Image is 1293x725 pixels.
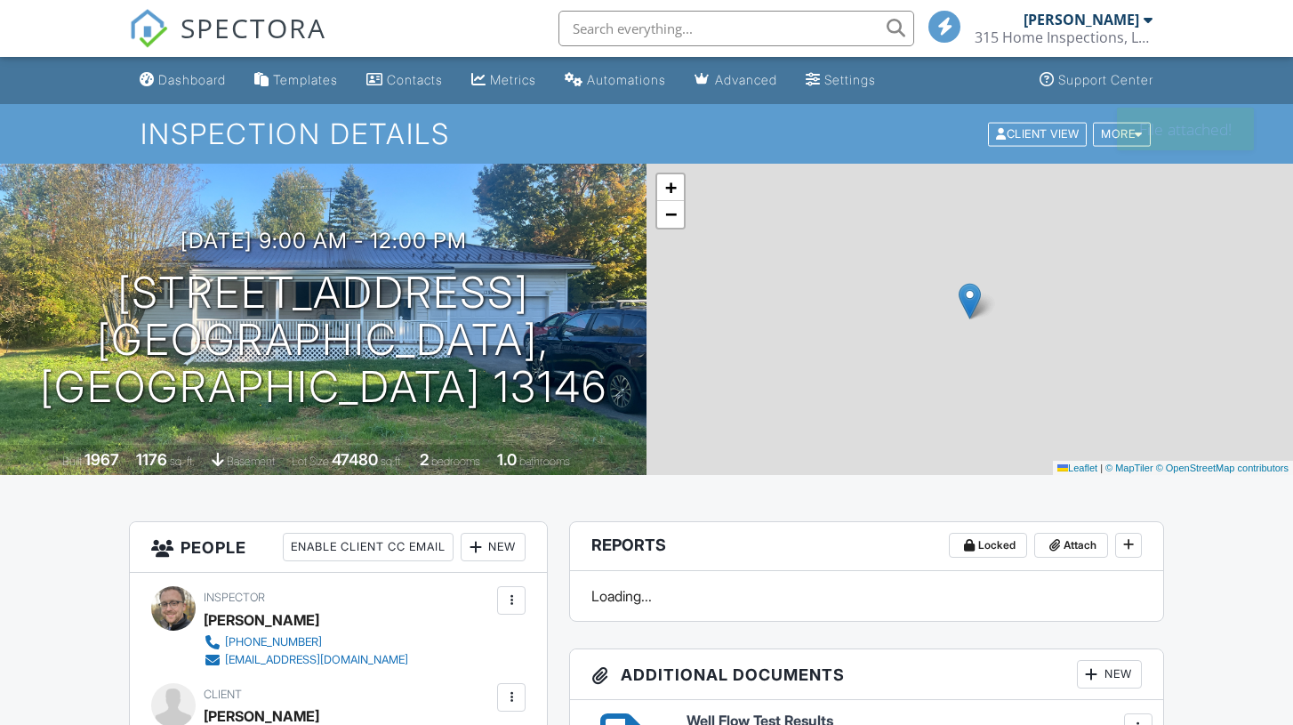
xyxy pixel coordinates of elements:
[799,64,883,97] a: Settings
[657,174,684,201] a: Zoom in
[1077,660,1142,689] div: New
[129,9,168,48] img: The Best Home Inspection Software - Spectora
[141,118,1152,149] h1: Inspection Details
[28,270,618,410] h1: [STREET_ADDRESS] [GEOGRAPHIC_DATA], [GEOGRAPHIC_DATA] 13146
[292,455,329,468] span: Lot Size
[519,455,570,468] span: bathrooms
[975,28,1152,46] div: 315 Home Inspections, LLC
[283,533,454,561] div: Enable Client CC Email
[387,72,443,87] div: Contacts
[1156,463,1289,473] a: © OpenStreetMap contributors
[687,64,784,97] a: Advanced
[587,72,666,87] div: Automations
[225,635,322,649] div: [PHONE_NUMBER]
[431,455,480,468] span: bedrooms
[247,64,345,97] a: Templates
[332,450,378,469] div: 47480
[988,122,1087,146] div: Client View
[381,455,403,468] span: sq.ft.
[824,72,876,87] div: Settings
[273,72,338,87] div: Templates
[181,229,467,253] h3: [DATE] 9:00 am - 12:00 pm
[665,176,677,198] span: +
[227,455,275,468] span: basement
[420,450,429,469] div: 2
[1093,122,1151,146] div: More
[204,688,242,701] span: Client
[133,64,233,97] a: Dashboard
[497,450,517,469] div: 1.0
[1058,72,1153,87] div: Support Center
[204,633,408,651] a: [PHONE_NUMBER]
[359,64,450,97] a: Contacts
[62,455,82,468] span: Built
[181,9,326,46] span: SPECTORA
[204,651,408,669] a: [EMAIL_ADDRESS][DOMAIN_NAME]
[464,64,543,97] a: Metrics
[225,653,408,667] div: [EMAIL_ADDRESS][DOMAIN_NAME]
[558,64,673,97] a: Automations (Basic)
[170,455,195,468] span: sq. ft.
[130,522,547,573] h3: People
[715,72,777,87] div: Advanced
[158,72,226,87] div: Dashboard
[204,607,319,633] div: [PERSON_NAME]
[1105,463,1153,473] a: © MapTiler
[204,591,265,604] span: Inspector
[558,11,914,46] input: Search everything...
[1024,11,1139,28] div: [PERSON_NAME]
[657,201,684,228] a: Zoom out
[986,126,1091,140] a: Client View
[1032,64,1160,97] a: Support Center
[129,24,326,61] a: SPECTORA
[959,283,981,319] img: Marker
[461,533,526,561] div: New
[1057,463,1097,473] a: Leaflet
[84,450,119,469] div: 1967
[1100,463,1103,473] span: |
[570,649,1163,700] h3: Additional Documents
[490,72,536,87] div: Metrics
[136,450,167,469] div: 1176
[1117,108,1254,150] div: File attached!
[665,203,677,225] span: −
